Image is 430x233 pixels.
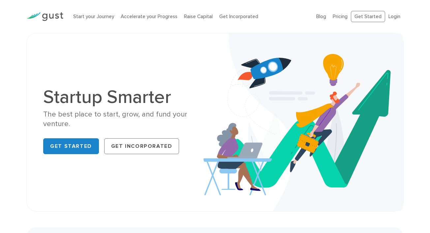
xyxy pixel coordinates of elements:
a: Start your Journey [73,14,114,19]
div: The best place to start, grow, and fund your venture. [43,110,210,129]
a: Pricing [333,14,348,19]
a: Get Incorporated [219,14,258,19]
a: Get Started [43,138,99,154]
a: Blog [316,14,326,19]
img: Gust Logo [26,12,63,21]
a: Get Incorporated [104,138,179,154]
img: Startup Smarter Hero [203,33,403,211]
a: Login [388,14,400,19]
a: Accelerate your Progress [121,14,177,19]
a: Get Started [351,11,385,22]
h1: Startup Smarter [43,88,210,106]
a: Raise Capital [184,14,213,19]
